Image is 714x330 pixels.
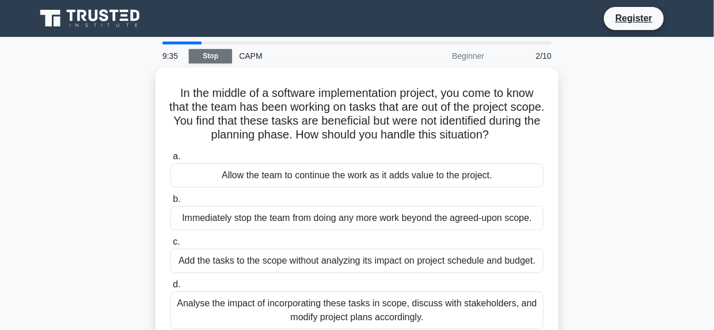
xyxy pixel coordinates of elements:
[169,86,545,142] h5: In the middle of a software implementation project, you come to know that the team has been worki...
[390,44,491,67] div: Beginner
[170,206,544,230] div: Immediately stop the team from doing any more work beyond the agreed-upon scope.
[170,291,544,329] div: Analyse the impact of incorporating these tasks in scope, discuss with stakeholders, and modify p...
[173,194,180,204] span: b.
[173,151,180,161] span: a.
[609,11,659,25] a: Register
[173,279,180,289] span: d.
[189,49,232,63] a: Stop
[491,44,559,67] div: 2/10
[170,249,544,273] div: Add the tasks to the scope without analyzing its impact on project schedule and budget.
[170,163,544,187] div: Allow the team to continue the work as it adds value to the project.
[155,44,189,67] div: 9:35
[232,44,390,67] div: CAPM
[173,237,180,246] span: c.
